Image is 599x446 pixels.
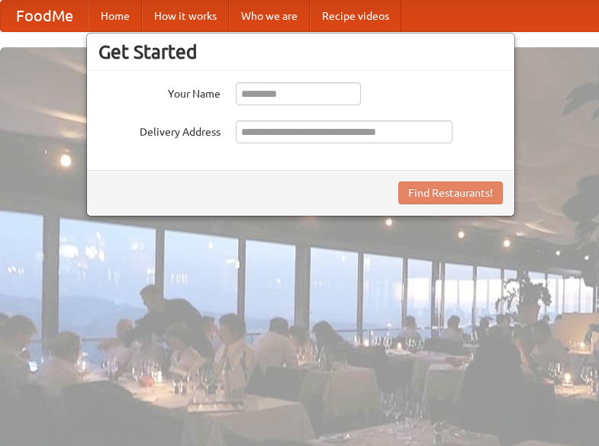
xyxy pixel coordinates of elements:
[310,1,401,31] a: Recipe videos
[229,1,310,31] a: Who we are
[98,120,221,140] label: Delivery Address
[89,1,142,31] a: Home
[98,40,503,63] h3: Get Started
[142,1,229,31] a: How it works
[398,181,503,204] button: Find Restaurants!
[98,82,221,101] label: Your Name
[1,1,89,31] a: FoodMe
